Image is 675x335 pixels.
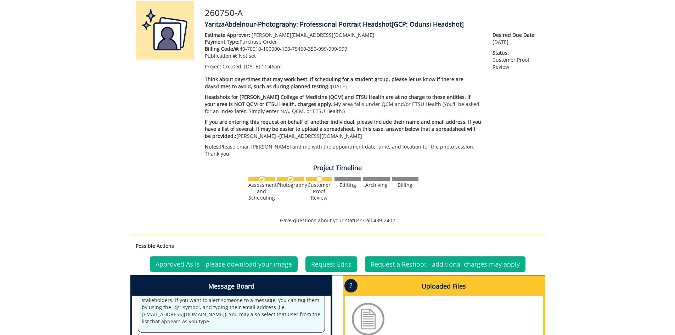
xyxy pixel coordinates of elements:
p: [DATE] [493,32,539,46]
p: Have questions about your status? Call 439-2402 [130,217,545,224]
span: Publication #: [205,52,237,59]
span: If you are entering this request on behalf of another individual, please include their name and e... [205,118,481,139]
a: Approved As Is - please download your image [150,256,298,272]
div: Customer Proof Review [306,182,332,201]
div: Archiving [363,182,390,188]
span: Notes: [205,143,220,150]
h4: Message Board [132,277,331,296]
span: Billing Code/#: [205,45,240,52]
span: Project Created: [205,63,243,70]
strong: Possible Actions [136,242,174,249]
span: Desired Due Date: [493,32,539,39]
p: Please email [PERSON_NAME] and me with the appointment date, time, and location for the photo ses... [205,143,482,157]
a: Request a Reshoot - additional charges may apply [365,256,525,272]
p: Customer Proof Review [493,49,539,71]
h4: YaritzaAbdelnour-Photography: Professional Portrait Headshot [205,21,540,28]
h4: Uploaded Files [345,277,543,296]
p: [PERSON_NAME][EMAIL_ADDRESS][DOMAIN_NAME] [205,32,482,39]
span: Estimate Approver: [205,32,250,38]
p: Welcome to the Project Messenger. All messages will appear to all stakeholders. If you want to al... [142,290,321,325]
span: [DATE] 11:46am [244,63,282,70]
h4: Project Timeline [130,164,545,172]
div: Assessment and Scheduling [248,182,275,201]
p: [PERSON_NAME] - [EMAIL_ADDRESS][DOMAIN_NAME] [205,118,482,140]
span: [GCP: Odunsi Headshot] [392,20,464,28]
span: Payment Type: [205,38,240,45]
h3: 260750-A [205,8,540,17]
img: no [316,176,323,183]
p: Purchase Order [205,38,482,45]
img: checkmark [259,176,265,183]
div: Billing [392,182,418,188]
p: 40-70010-100000-100-75450-350-999-999-999 [205,45,482,52]
div: Editing [334,182,361,188]
img: checkmark [287,176,294,183]
span: Headshots for [PERSON_NAME] College of Medicine (QCM) and ETSU Health are at no charge to those e... [205,94,471,107]
img: Product featured image [136,1,194,60]
a: Request Edits [305,256,357,272]
p: ? [344,279,358,292]
p: My area falls under QCM and/or ETSU Health (You'll be asked for an index later. Simply enter N/A,... [205,94,482,115]
span: Not set [239,52,256,59]
span: Status: [493,49,539,56]
span: Think about days/times that may work best. If scheduling for a student group, please let us know ... [205,76,463,90]
p: [DATE] [205,76,482,90]
div: Photography [277,182,304,188]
